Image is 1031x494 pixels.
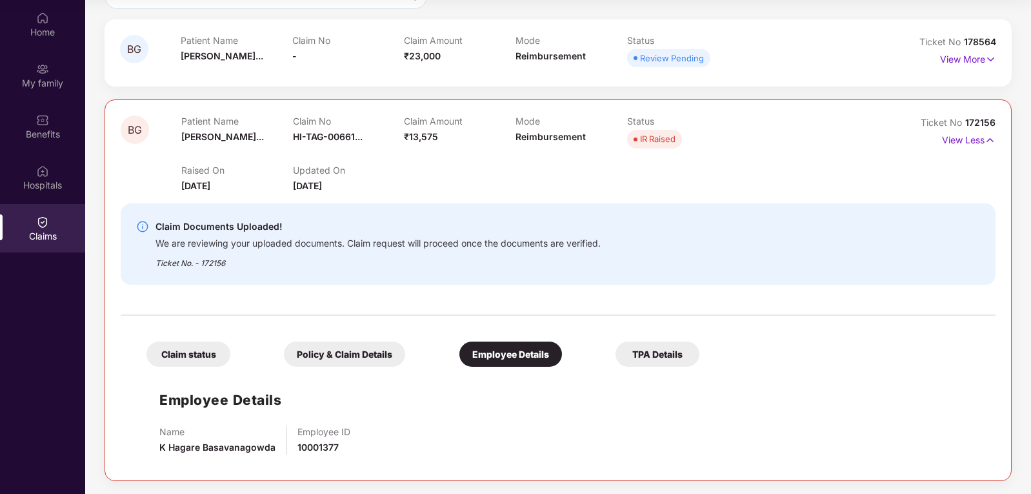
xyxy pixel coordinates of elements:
[627,35,739,46] p: Status
[293,180,322,191] span: [DATE]
[515,35,627,46] p: Mode
[640,132,676,145] div: IR Raised
[616,342,699,367] div: TPA Details
[942,130,996,147] p: View Less
[181,165,293,176] p: Raised On
[181,35,292,46] p: Patient Name
[155,234,601,249] div: We are reviewing your uploaded documents. Claim request will proceed once the documents are verif...
[181,116,293,127] p: Patient Name
[146,342,230,367] div: Claim status
[985,133,996,147] img: svg+xml;base64,PHN2ZyB4bWxucz0iaHR0cDovL3d3dy53My5vcmcvMjAwMC9zdmciIHdpZHRoPSIxNyIgaGVpZ2h0PSIxNy...
[128,125,142,136] span: BG
[515,50,586,61] span: Reimbursement
[293,116,405,127] p: Claim No
[36,114,49,127] img: svg+xml;base64,PHN2ZyBpZD0iQmVuZWZpdHMiIHhtbG5zPSJodHRwOi8vd3d3LnczLm9yZy8yMDAwL3N2ZyIgd2lkdGg9Ij...
[640,52,704,65] div: Review Pending
[459,342,562,367] div: Employee Details
[155,219,601,234] div: Claim Documents Uploaded!
[292,35,404,46] p: Claim No
[136,220,149,233] img: svg+xml;base64,PHN2ZyBpZD0iSW5mby0yMHgyMCIgeG1sbnM9Imh0dHA6Ly93d3cudzMub3JnLzIwMDAvc3ZnIiB3aWR0aD...
[293,131,363,142] span: HI-TAG-00661...
[181,50,263,61] span: [PERSON_NAME]...
[36,63,49,76] img: svg+xml;base64,PHN2ZyB3aWR0aD0iMjAiIGhlaWdodD0iMjAiIHZpZXdCb3g9IjAgMCAyMCAyMCIgZmlsbD0ibm9uZSIgeG...
[297,442,339,453] span: 10001377
[36,165,49,178] img: svg+xml;base64,PHN2ZyBpZD0iSG9zcGl0YWxzIiB4bWxucz0iaHR0cDovL3d3dy53My5vcmcvMjAwMC9zdmciIHdpZHRoPS...
[284,342,405,367] div: Policy & Claim Details
[940,49,996,67] p: View More
[964,36,996,47] span: 178564
[181,180,210,191] span: [DATE]
[404,50,441,61] span: ₹23,000
[292,50,297,61] span: -
[921,117,965,128] span: Ticket No
[919,36,964,47] span: Ticket No
[404,131,438,142] span: ₹13,575
[515,131,586,142] span: Reimbursement
[159,442,275,453] span: K Hagare Basavanagowda
[181,131,264,142] span: [PERSON_NAME]...
[36,12,49,25] img: svg+xml;base64,PHN2ZyBpZD0iSG9tZSIgeG1sbnM9Imh0dHA6Ly93d3cudzMub3JnLzIwMDAvc3ZnIiB3aWR0aD0iMjAiIG...
[627,116,739,127] p: Status
[515,116,627,127] p: Mode
[159,389,281,411] h1: Employee Details
[155,249,601,269] div: Ticket No. - 172156
[985,52,996,67] img: svg+xml;base64,PHN2ZyB4bWxucz0iaHR0cDovL3d3dy53My5vcmcvMjAwMC9zdmciIHdpZHRoPSIxNyIgaGVpZ2h0PSIxNy...
[404,35,515,46] p: Claim Amount
[159,426,275,437] p: Name
[404,116,515,127] p: Claim Amount
[36,216,49,229] img: svg+xml;base64,PHN2ZyBpZD0iQ2xhaW0iIHhtbG5zPSJodHRwOi8vd3d3LnczLm9yZy8yMDAwL3N2ZyIgd2lkdGg9IjIwIi...
[297,426,350,437] p: Employee ID
[965,117,996,128] span: 172156
[127,44,141,55] span: BG
[293,165,405,176] p: Updated On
